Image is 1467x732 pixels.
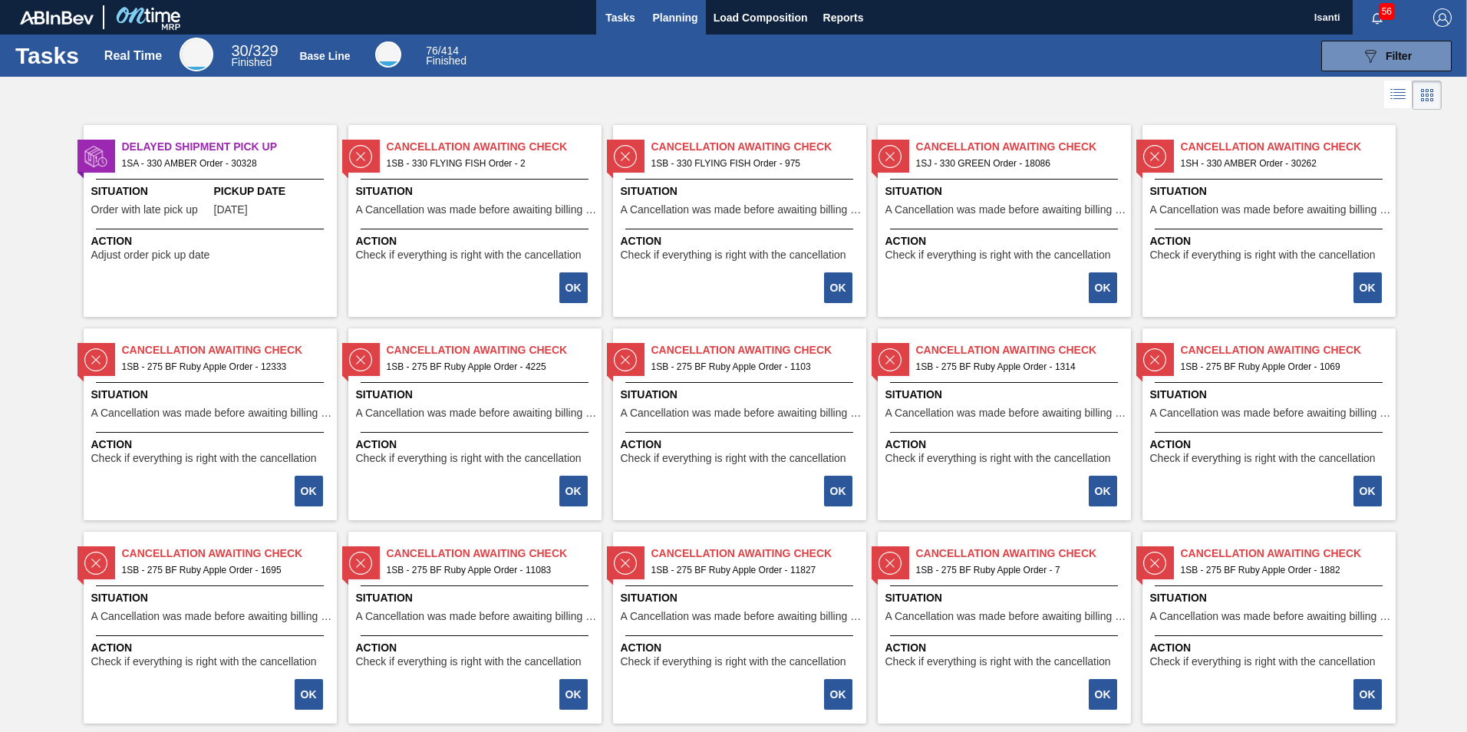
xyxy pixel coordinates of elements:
[356,204,598,216] span: A Cancellation was made before awaiting billing stage
[349,145,372,168] img: status
[84,145,107,168] img: status
[885,590,1127,606] span: Situation
[621,656,846,668] span: Check if everything is right with the cancellation
[122,342,337,358] span: Cancellation Awaiting Check
[387,139,602,155] span: Cancellation Awaiting Check
[621,437,862,453] span: Action
[231,56,272,68] span: Finished
[356,183,598,199] span: Situation
[879,145,902,168] img: status
[91,590,333,606] span: Situation
[122,139,337,155] span: Delayed Shipment Pick Up
[122,358,325,375] span: 1SB - 275 BF Ruby Apple Order - 12333
[356,590,598,606] span: Situation
[426,45,438,57] span: 76
[559,272,588,303] button: OK
[356,453,582,464] span: Check if everything is right with the cancellation
[1150,233,1392,249] span: Action
[651,155,854,172] span: 1SB - 330 FLYING FISH Order - 975
[561,271,589,305] div: Complete task: 2195021
[621,233,862,249] span: Action
[604,8,638,27] span: Tasks
[1181,155,1383,172] span: 1SH - 330 AMBER Order - 30262
[1090,678,1119,711] div: Complete task: 2195067
[375,41,401,68] div: Base Line
[84,552,107,575] img: status
[885,204,1127,216] span: A Cancellation was made before awaiting billing stage
[653,8,698,27] span: Planning
[295,679,323,710] button: OK
[180,38,213,71] div: Real Time
[651,546,866,562] span: Cancellation Awaiting Check
[387,358,589,375] span: 1SB - 275 BF Ruby Apple Order - 4225
[824,679,852,710] button: OK
[621,183,862,199] span: Situation
[714,8,808,27] span: Load Composition
[621,407,862,419] span: A Cancellation was made before awaiting billing stage
[1089,476,1117,506] button: OK
[1150,656,1376,668] span: Check if everything is right with the cancellation
[1143,552,1166,575] img: status
[231,45,278,68] div: Real Time
[296,678,325,711] div: Complete task: 2195056
[122,546,337,562] span: Cancellation Awaiting Check
[621,453,846,464] span: Check if everything is right with the cancellation
[387,342,602,358] span: Cancellation Awaiting Check
[614,145,637,168] img: status
[356,233,598,249] span: Action
[356,249,582,261] span: Check if everything is right with the cancellation
[885,453,1111,464] span: Check if everything is right with the cancellation
[91,233,333,249] span: Action
[356,407,598,419] span: A Cancellation was made before awaiting billing stage
[826,271,854,305] div: Complete task: 2195022
[122,155,325,172] span: 1SA - 330 AMBER Order - 30328
[885,233,1127,249] span: Action
[1181,358,1383,375] span: 1SB - 275 BF Ruby Apple Order - 1069
[621,249,846,261] span: Check if everything is right with the cancellation
[916,139,1131,155] span: Cancellation Awaiting Check
[356,611,598,622] span: A Cancellation was made before awaiting billing stage
[651,342,866,358] span: Cancellation Awaiting Check
[356,387,598,403] span: Situation
[1353,272,1382,303] button: OK
[426,46,466,66] div: Base Line
[296,474,325,508] div: Complete task: 2195050
[885,183,1127,199] span: Situation
[621,204,862,216] span: A Cancellation was made before awaiting billing stage
[426,54,466,67] span: Finished
[651,139,866,155] span: Cancellation Awaiting Check
[651,358,854,375] span: 1SB - 275 BF Ruby Apple Order - 1103
[1321,41,1452,71] button: Filter
[559,476,588,506] button: OK
[387,546,602,562] span: Cancellation Awaiting Check
[104,49,162,63] div: Real Time
[231,42,248,59] span: 30
[621,387,862,403] span: Situation
[1150,387,1392,403] span: Situation
[1355,271,1383,305] div: Complete task: 2195049
[214,204,248,216] span: 08/07/2025
[561,474,589,508] div: Complete task: 2195052
[621,640,862,656] span: Action
[651,562,854,579] span: 1SB - 275 BF Ruby Apple Order - 11827
[614,552,637,575] img: status
[91,656,317,668] span: Check if everything is right with the cancellation
[559,679,588,710] button: OK
[885,387,1127,403] span: Situation
[387,562,589,579] span: 1SB - 275 BF Ruby Apple Order - 11083
[299,50,350,62] div: Base Line
[356,656,582,668] span: Check if everything is right with the cancellation
[1143,348,1166,371] img: status
[1090,474,1119,508] div: Complete task: 2195054
[1353,476,1382,506] button: OK
[1150,249,1376,261] span: Check if everything is right with the cancellation
[1379,3,1395,20] span: 56
[916,155,1119,172] span: 1SJ - 330 GREEN Order - 18086
[1150,590,1392,606] span: Situation
[91,183,210,199] span: Situation
[824,476,852,506] button: OK
[826,678,854,711] div: Complete task: 2195066
[1090,271,1119,305] div: Complete task: 2195038
[91,453,317,464] span: Check if everything is right with the cancellation
[356,437,598,453] span: Action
